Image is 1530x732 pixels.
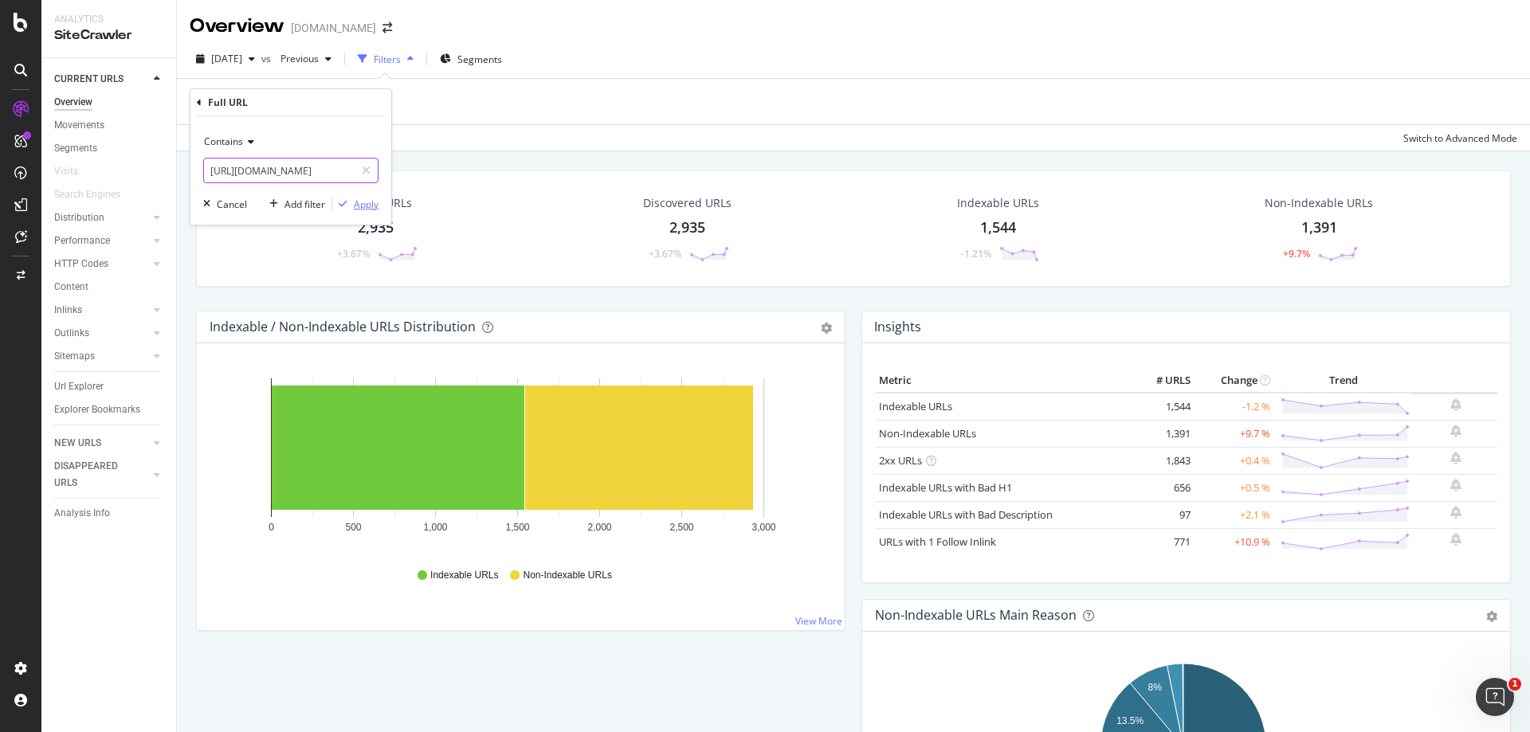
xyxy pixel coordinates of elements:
[210,369,826,554] svg: A chart.
[1397,125,1517,151] button: Switch to Advanced Mode
[54,505,110,522] div: Analysis Info
[1131,369,1195,393] th: # URLS
[54,26,163,45] div: SiteCrawler
[669,522,693,533] text: 2,500
[54,94,165,111] a: Overview
[874,316,921,338] h4: Insights
[821,323,832,334] div: gear
[382,22,392,33] div: arrow-right-arrow-left
[1195,528,1274,555] td: +10.9 %
[274,46,338,72] button: Previous
[879,480,1012,495] a: Indexable URLs with Bad H1
[54,94,92,111] div: Overview
[269,522,274,533] text: 0
[54,325,89,342] div: Outlinks
[54,117,165,134] a: Movements
[1450,398,1461,411] div: bell-plus
[54,505,165,522] a: Analysis Info
[1195,474,1274,501] td: +0.5 %
[1508,678,1521,691] span: 1
[751,522,775,533] text: 3,000
[1450,479,1461,491] div: bell-plus
[358,217,394,238] div: 2,935
[54,140,97,157] div: Segments
[879,534,996,549] a: URLs with 1 Follow Inlink
[795,614,842,628] a: View More
[1131,474,1195,501] td: 656
[457,53,502,66] span: Segments
[274,52,319,65] span: Previous
[875,369,1131,393] th: Metric
[1403,131,1517,145] div: Switch to Advanced Mode
[961,247,991,260] div: -1.21%
[54,378,104,395] div: Url Explorer
[879,426,976,440] a: Non-Indexable URLs
[875,607,1077,623] div: Non-Indexable URLs Main Reason
[190,13,284,40] div: Overview
[54,279,165,296] a: Content
[957,195,1039,211] div: Indexable URLs
[54,302,149,319] a: Inlinks
[54,458,135,491] div: DISAPPEARED URLS
[1195,393,1274,421] td: -1.2 %
[649,247,681,260] div: +3.67%
[54,348,95,365] div: Sitemaps
[1301,217,1337,238] div: 1,391
[54,256,108,272] div: HTTP Codes
[643,195,732,211] div: Discovered URLs
[1116,715,1144,726] text: 13.5%
[54,325,149,342] a: Outlinks
[54,13,163,26] div: Analytics
[54,209,149,226] a: Distribution
[54,163,94,180] a: Visits
[332,196,379,212] button: Apply
[980,217,1016,238] div: 1,544
[204,135,243,148] span: Contains
[879,453,922,468] a: 2xx URLs
[523,569,611,582] span: Non-Indexable URLs
[879,399,952,413] a: Indexable URLs
[263,196,325,212] button: Add filter
[54,71,124,88] div: CURRENT URLS
[1283,247,1310,260] div: +9.7%
[337,247,370,260] div: +3.67%
[1131,501,1195,528] td: 97
[433,46,508,72] button: Segments
[1131,447,1195,474] td: 1,843
[374,53,401,66] div: Filters
[54,186,120,203] div: Search Engines
[54,256,149,272] a: HTTP Codes
[54,435,101,452] div: NEW URLS
[291,20,376,36] div: [DOMAIN_NAME]
[879,507,1053,522] a: Indexable URLs with Bad Description
[1265,195,1373,211] div: Non-Indexable URLs
[54,302,82,319] div: Inlinks
[505,522,529,533] text: 1,500
[217,198,247,211] div: Cancel
[211,52,242,65] span: 2025 Sep. 4th
[430,569,498,582] span: Indexable URLs
[54,117,104,134] div: Movements
[54,279,88,296] div: Content
[1476,678,1514,716] iframe: Intercom live chat
[1450,425,1461,437] div: bell-plus
[1195,369,1274,393] th: Change
[1195,447,1274,474] td: +0.4 %
[1195,501,1274,528] td: +2.1 %
[587,522,611,533] text: 2,000
[54,186,136,203] a: Search Engines
[1131,420,1195,447] td: 1,391
[284,198,325,211] div: Add filter
[54,348,149,365] a: Sitemaps
[54,458,149,491] a: DISAPPEARED URLS
[1274,369,1414,393] th: Trend
[423,522,447,533] text: 1,000
[1486,611,1497,622] div: gear
[54,163,78,180] div: Visits
[351,46,420,72] button: Filters
[208,96,248,109] div: Full URL
[54,233,149,249] a: Performance
[54,71,149,88] a: CURRENT URLS
[54,435,149,452] a: NEW URLS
